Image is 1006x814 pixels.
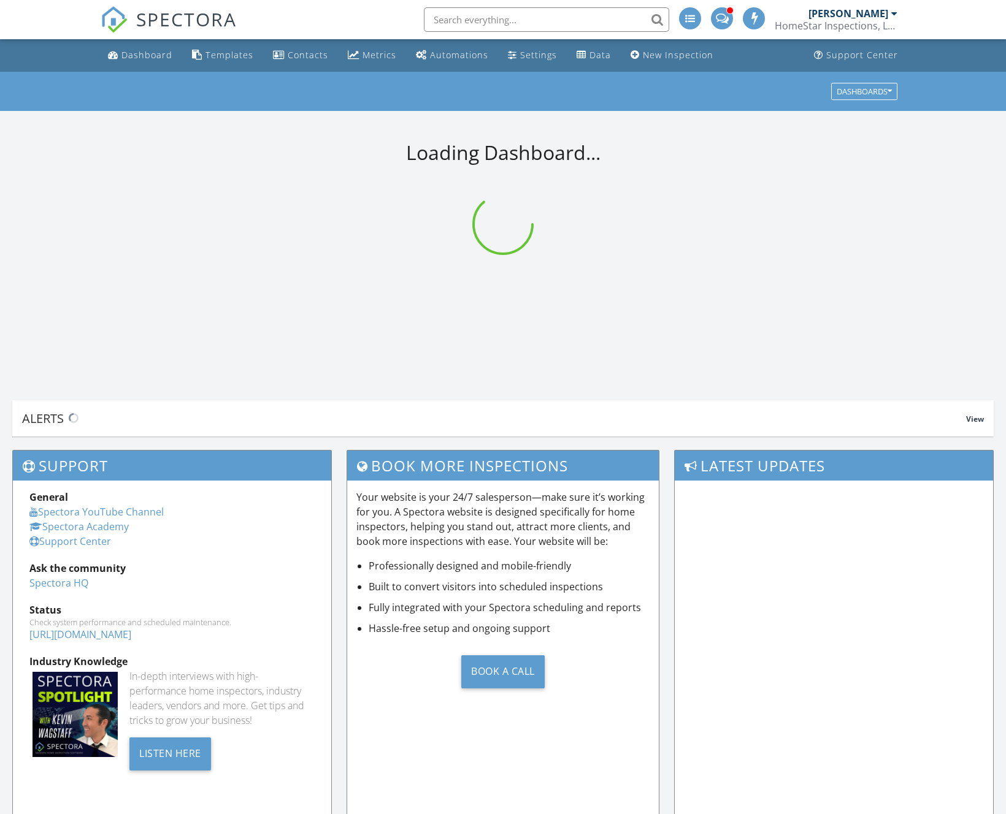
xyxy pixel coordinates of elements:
[356,490,649,549] p: Your website is your 24/7 salesperson—make sure it’s working for you. A Spectora website is desig...
[29,534,111,548] a: Support Center
[129,746,211,759] a: Listen Here
[136,6,237,32] span: SPECTORA
[775,20,897,32] div: HomeStar Inspections, LLC
[831,83,897,100] button: Dashboards
[424,7,669,32] input: Search everything...
[29,561,315,576] div: Ask the community
[411,44,493,67] a: Automations (Advanced)
[347,451,658,481] h3: Book More Inspections
[29,520,129,533] a: Spectora Academy
[369,558,649,573] li: Professionally designed and mobile-friendly
[29,490,68,504] strong: General
[29,603,315,617] div: Status
[837,87,892,96] div: Dashboards
[29,617,315,627] div: Check system performance and scheduled maintenance.
[369,621,649,636] li: Hassle-free setup and ongoing support
[13,451,331,481] h3: Support
[356,645,649,698] a: Book a Call
[129,669,315,728] div: In-depth interviews with high-performance home inspectors, industry leaders, vendors and more. Ge...
[343,44,401,67] a: Metrics
[572,44,616,67] a: Data
[101,17,237,42] a: SPECTORA
[29,576,88,590] a: Spectora HQ
[129,737,211,770] div: Listen Here
[520,49,557,61] div: Settings
[29,654,315,669] div: Industry Knowledge
[626,44,718,67] a: New Inspection
[29,628,131,641] a: [URL][DOMAIN_NAME]
[29,505,164,519] a: Spectora YouTube Channel
[33,672,118,757] img: Spectoraspolightmain
[205,49,253,61] div: Templates
[103,44,177,67] a: Dashboard
[101,6,128,33] img: The Best Home Inspection Software - Spectora
[966,414,984,424] span: View
[121,49,172,61] div: Dashboard
[187,44,258,67] a: Templates
[369,600,649,615] li: Fully integrated with your Spectora scheduling and reports
[369,579,649,594] li: Built to convert visitors into scheduled inspections
[589,49,611,61] div: Data
[22,410,966,427] div: Alerts
[503,44,562,67] a: Settings
[430,49,488,61] div: Automations
[288,49,328,61] div: Contacts
[363,49,396,61] div: Metrics
[461,655,545,688] div: Book a Call
[643,49,713,61] div: New Inspection
[808,7,888,20] div: [PERSON_NAME]
[675,451,993,481] h3: Latest Updates
[826,49,898,61] div: Support Center
[268,44,333,67] a: Contacts
[809,44,903,67] a: Support Center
